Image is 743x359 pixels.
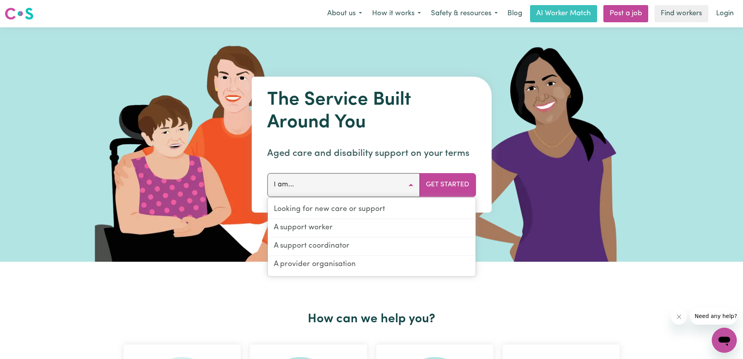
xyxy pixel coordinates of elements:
a: Careseekers logo [5,5,34,23]
a: A support worker [268,219,475,238]
a: Post a job [603,5,648,22]
a: Blog [503,5,527,22]
button: About us [322,5,367,22]
img: Careseekers logo [5,7,34,21]
a: Find workers [654,5,708,22]
p: Aged care and disability support on your terms [267,146,476,161]
a: Login [711,5,738,22]
iframe: Message from company [690,307,737,325]
a: A provider organisation [268,256,475,273]
button: Get Started [419,173,476,196]
div: I am... [267,197,476,277]
span: Need any help? [5,5,47,12]
iframe: Button to launch messaging window [712,328,737,353]
button: How it works [367,5,426,22]
a: AI Worker Match [530,5,597,22]
h2: How can we help you? [119,312,624,327]
button: I am... [267,173,420,196]
a: A support coordinator [268,238,475,256]
h1: The Service Built Around You [267,89,476,134]
button: Safety & resources [426,5,503,22]
a: Looking for new care or support [268,201,475,219]
iframe: Close message [671,309,687,325]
